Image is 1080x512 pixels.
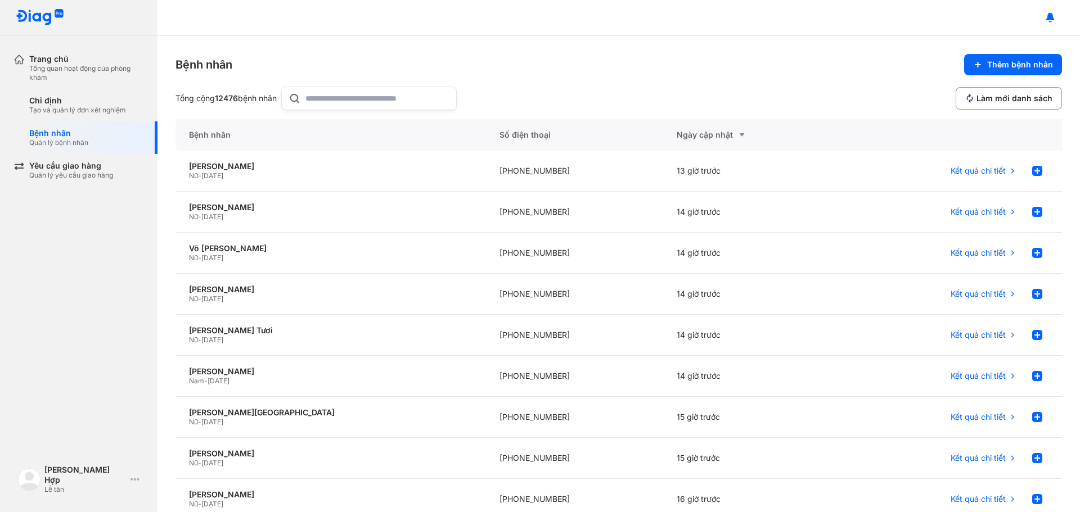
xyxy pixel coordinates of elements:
[198,212,201,221] span: -
[951,330,1006,340] span: Kết quả chi tiết
[486,192,663,233] div: [PHONE_NUMBER]
[486,438,663,479] div: [PHONE_NUMBER]
[189,336,198,344] span: Nữ
[201,459,223,467] span: [DATE]
[964,54,1062,75] button: Thêm bệnh nhân
[29,171,113,180] div: Quản lý yêu cầu giao hàng
[189,407,472,418] div: [PERSON_NAME][GEOGRAPHIC_DATA]
[189,294,198,303] span: Nữ
[198,294,201,303] span: -
[663,438,840,479] div: 15 giờ trước
[29,161,113,171] div: Yêu cầu giao hàng
[29,138,88,147] div: Quản lý bệnh nhân
[956,87,1062,110] button: Làm mới danh sách
[189,171,198,180] span: Nữ
[189,284,472,294] div: [PERSON_NAME]
[189,202,472,212] div: [PERSON_NAME]
[189,448,472,459] div: [PERSON_NAME]
[201,171,223,180] span: [DATE]
[198,171,201,180] span: -
[189,490,472,500] div: [PERSON_NAME]
[29,106,126,115] div: Tạo và quản lý đơn xét nghiệm
[189,500,198,508] span: Nữ
[486,233,663,274] div: [PHONE_NUMBER]
[208,377,229,385] span: [DATE]
[951,453,1006,463] span: Kết quả chi tiết
[204,377,208,385] span: -
[18,468,40,491] img: logo
[663,315,840,356] div: 14 giờ trước
[486,119,663,151] div: Số điện thoại
[189,243,472,253] div: Võ [PERSON_NAME]
[215,93,238,103] span: 12476
[189,366,472,377] div: [PERSON_NAME]
[44,485,126,494] div: Lễ tân
[663,397,840,438] div: 15 giờ trước
[663,274,840,315] div: 14 giờ trước
[486,356,663,397] div: [PHONE_NUMBER]
[663,356,840,397] div: 14 giờ trước
[189,459,198,467] span: Nữ
[175,93,277,103] div: Tổng cộng bệnh nhân
[175,119,486,151] div: Bệnh nhân
[44,465,126,485] div: [PERSON_NAME] Hợp
[189,418,198,426] span: Nữ
[951,166,1006,176] span: Kết quả chi tiết
[189,325,472,336] div: [PERSON_NAME] Tươi
[951,207,1006,217] span: Kết quả chi tiết
[951,412,1006,422] span: Kết quả chi tiết
[486,315,663,356] div: [PHONE_NUMBER]
[198,500,201,508] span: -
[201,336,223,344] span: [DATE]
[677,128,827,142] div: Ngày cập nhật
[976,93,1052,103] span: Làm mới danh sách
[29,128,88,138] div: Bệnh nhân
[486,274,663,315] div: [PHONE_NUMBER]
[16,9,64,26] img: logo
[198,459,201,467] span: -
[189,377,204,385] span: Nam
[663,233,840,274] div: 14 giờ trước
[951,494,1006,504] span: Kết quả chi tiết
[951,371,1006,381] span: Kết quả chi tiết
[198,336,201,344] span: -
[201,212,223,221] span: [DATE]
[201,418,223,426] span: [DATE]
[201,294,223,303] span: [DATE]
[951,289,1006,299] span: Kết quả chi tiết
[198,253,201,262] span: -
[198,418,201,426] span: -
[987,60,1053,70] span: Thêm bệnh nhân
[201,500,223,508] span: [DATE]
[29,54,144,64] div: Trang chủ
[951,248,1006,258] span: Kết quả chi tiết
[486,397,663,438] div: [PHONE_NUMBER]
[663,192,840,233] div: 14 giờ trước
[201,253,223,262] span: [DATE]
[189,161,472,171] div: [PERSON_NAME]
[663,151,840,192] div: 13 giờ trước
[486,151,663,192] div: [PHONE_NUMBER]
[29,96,126,106] div: Chỉ định
[189,253,198,262] span: Nữ
[175,57,232,73] div: Bệnh nhân
[29,64,144,82] div: Tổng quan hoạt động của phòng khám
[189,212,198,221] span: Nữ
